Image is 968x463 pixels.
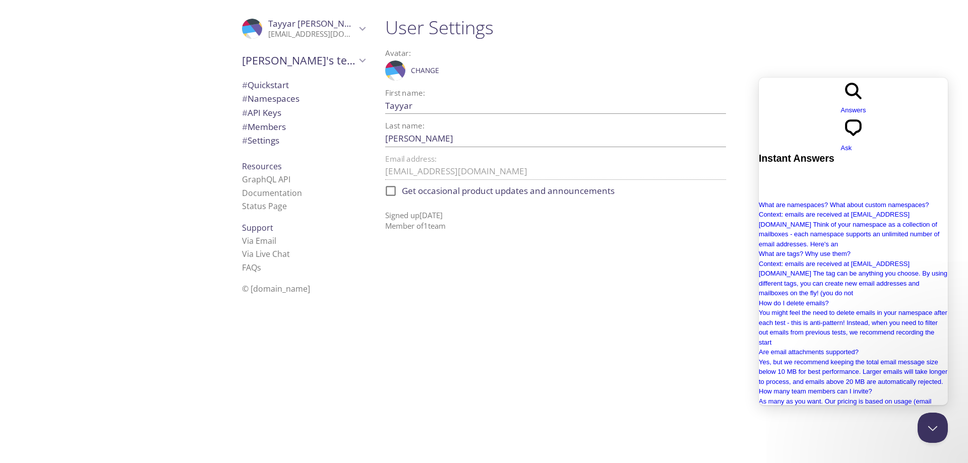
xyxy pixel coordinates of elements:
span: Get occasional product updates and announcements [402,184,615,197]
span: Support [242,222,273,233]
p: [EMAIL_ADDRESS][DOMAIN_NAME] [268,29,356,39]
span: # [242,79,248,91]
a: Status Page [242,201,287,212]
div: Tayyar sayer [234,12,373,45]
span: Settings [242,135,279,146]
iframe: Help Scout Beacon - Close [918,413,948,443]
span: API Keys [242,107,281,118]
span: Tayyar [PERSON_NAME] [268,18,366,29]
a: Via Live Chat [242,248,290,259]
div: Namespaces [234,92,373,106]
label: Last name: [385,122,425,129]
div: Tayyar's team [234,47,373,74]
span: s [257,262,261,273]
span: Resources [242,161,282,172]
div: Members [234,120,373,134]
span: Namespaces [242,93,299,104]
h1: User Settings [385,16,726,39]
a: GraphQL API [242,174,290,185]
span: # [242,93,248,104]
label: Email address: [385,155,437,163]
button: Change [408,62,442,79]
a: Via Email [242,235,276,246]
span: © [DOMAIN_NAME] [242,283,310,294]
span: # [242,121,248,133]
span: [PERSON_NAME]'s team [242,53,356,68]
span: Change [411,64,439,77]
a: Documentation [242,187,302,199]
div: Team Settings [234,134,373,148]
p: Signed up [DATE] Member of 1 team [385,202,726,232]
span: Quickstart [242,79,289,91]
iframe: Help Scout Beacon - Live Chat, Contact Form, and Knowledge Base [759,78,948,405]
div: Quickstart [234,78,373,92]
span: # [242,135,248,146]
div: API Keys [234,106,373,120]
label: First name: [385,89,425,97]
a: FAQ [242,262,261,273]
span: # [242,107,248,118]
span: Members [242,121,286,133]
label: Avatar: [385,49,685,57]
div: Contact us if you need to change your email [385,155,726,180]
